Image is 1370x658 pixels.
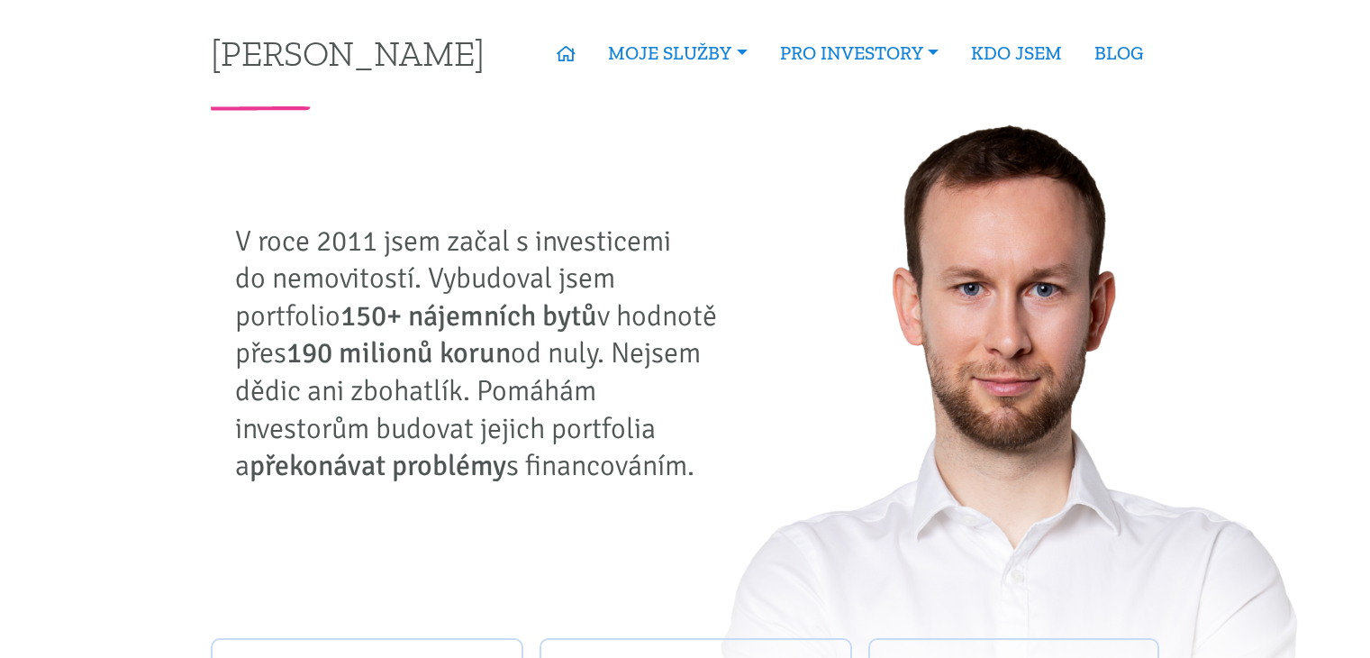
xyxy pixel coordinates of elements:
p: V roce 2011 jsem začal s investicemi do nemovitostí. Vybudoval jsem portfolio v hodnotě přes od n... [235,223,730,485]
a: KDO JSEM [955,32,1078,74]
strong: 190 milionů korun [286,335,511,370]
a: MOJE SLUŽBY [592,32,763,74]
strong: překonávat problémy [250,448,506,483]
a: BLOG [1078,32,1159,74]
a: PRO INVESTORY [764,32,955,74]
a: [PERSON_NAME] [211,35,485,70]
strong: 150+ nájemních bytů [340,298,597,334]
